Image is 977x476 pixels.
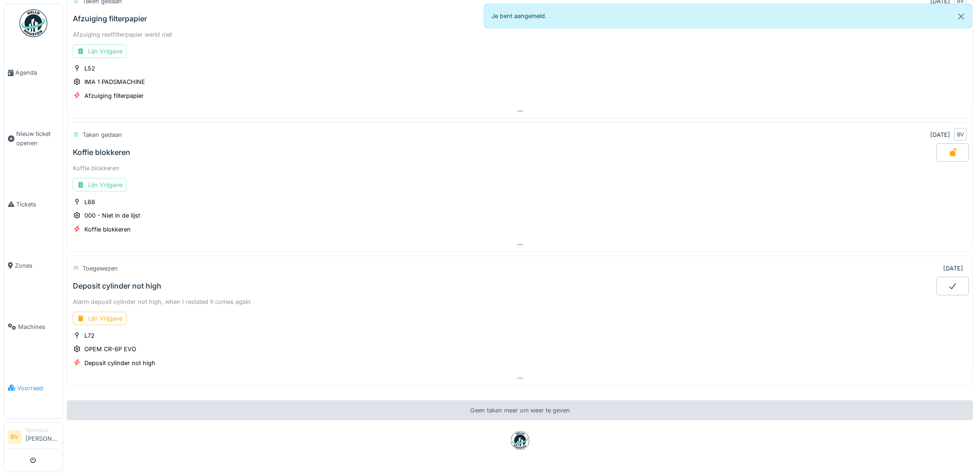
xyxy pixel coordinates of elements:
div: Lijn Vrijgave [73,45,127,58]
div: Afzuiging restfilterpapier werkt niet [73,30,967,39]
div: Taken gedaan [83,130,122,139]
img: Badge_color-CXgf-gQk.svg [19,9,47,37]
img: badge-BVDL4wpA.svg [511,431,530,450]
a: Agenda [4,42,63,103]
div: Afzuiging filterpapier [84,91,144,100]
div: Toegewezen [83,264,118,273]
div: Technicus [26,427,59,434]
div: IMA 1 PADSMACHINE [84,77,145,86]
div: L52 [84,64,95,73]
div: Koffie blokkeren [73,148,130,157]
div: Deposit cylinder not high [84,359,155,367]
div: Koffie blokkeren [73,164,967,173]
div: OPEM CR-6P EVO [84,345,136,354]
span: Nieuw ticket openen [16,129,59,147]
div: L72 [84,331,95,340]
div: Alarm deposit cylinder not high, when I restated it comes again [73,297,967,306]
a: Nieuw ticket openen [4,103,63,174]
a: BV Technicus[PERSON_NAME] [8,427,59,449]
div: Lijn Vrijgave [73,178,127,192]
div: [DATE] [931,130,951,139]
div: [DATE] [944,264,964,273]
div: 000 - Niet in de lijst [84,211,140,220]
div: Geen taken meer om weer te geven [67,400,973,420]
div: Lijn Vrijgave [73,312,127,325]
button: Close [951,4,972,29]
a: Zones [4,235,63,296]
div: Afzuiging filterpapier [73,14,147,23]
div: L68 [84,198,95,206]
span: Tickets [16,200,59,209]
a: Tickets [4,174,63,235]
li: [PERSON_NAME] [26,427,59,447]
span: Machines [18,322,59,331]
li: BV [8,430,22,444]
div: Deposit cylinder not high [73,282,161,290]
div: Koffie blokkeren [84,225,131,234]
a: Machines [4,296,63,357]
div: BV [954,128,967,141]
div: Je bent aangemeld. [484,4,973,28]
span: Voorraad [17,384,59,392]
a: Voorraad [4,357,63,418]
span: Agenda [15,68,59,77]
span: Zones [15,261,59,270]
